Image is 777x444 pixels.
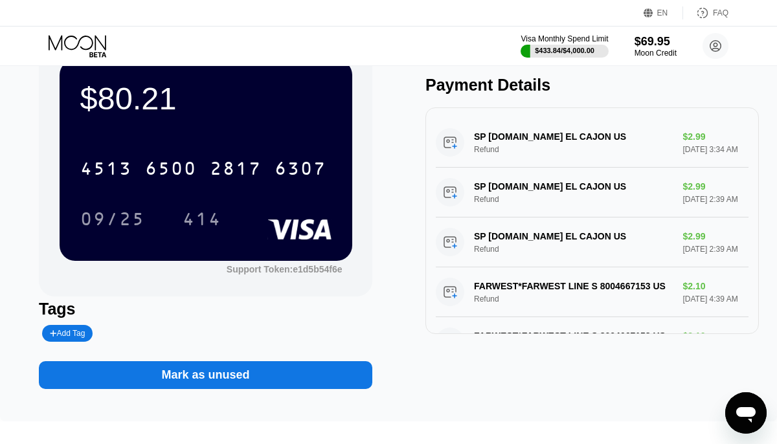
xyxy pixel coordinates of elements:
div: Visa Monthly Spend Limit [521,34,608,43]
div: Add Tag [42,325,93,342]
div: 09/25 [71,203,155,235]
div: 09/25 [80,210,145,231]
div: Support Token: e1d5b54f6e [227,264,343,274]
div: 2817 [210,160,262,181]
div: 6500 [145,160,197,181]
div: 4513 [80,160,132,181]
div: EN [657,8,668,17]
div: Moon Credit [635,49,677,58]
div: EN [644,6,683,19]
div: 4513650028176307 [73,152,334,184]
div: Tags [39,300,372,318]
div: 6307 [275,160,326,181]
div: $80.21 [80,80,332,117]
div: Visa Monthly Spend Limit$433.84/$4,000.00 [521,34,608,58]
div: FAQ [683,6,728,19]
div: 414 [173,203,231,235]
div: 414 [183,210,221,231]
div: $69.95 [635,35,677,49]
iframe: Tombol untuk meluncurkan jendela pesan [725,392,767,434]
div: Mark as unused [39,348,372,389]
div: Add Tag [50,329,85,338]
div: FAQ [713,8,728,17]
div: $433.84 / $4,000.00 [535,47,594,54]
div: Payment Details [425,76,759,94]
div: Mark as unused [161,368,249,383]
div: $69.95Moon Credit [635,35,677,58]
div: Support Token:e1d5b54f6e [227,264,343,274]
